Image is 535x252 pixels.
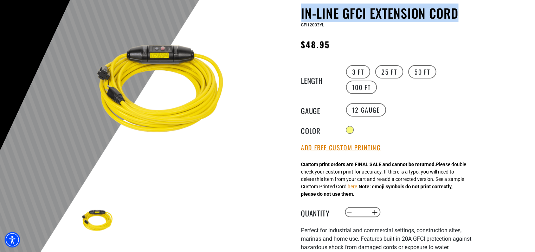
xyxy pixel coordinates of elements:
[301,161,466,198] div: Please double check your custom print for accuracy. If there is a typo, you will need to delete t...
[77,7,247,177] img: Yellow
[301,162,436,167] strong: Custom print orders are FINAL SALE and cannot be returned.
[301,23,324,27] span: GFI12003YL
[348,183,357,190] button: here
[375,65,403,78] label: 25 FT
[301,105,336,114] legend: Gauge
[346,81,377,94] label: 100 FT
[346,103,386,116] label: 12 Gauge
[5,232,20,247] div: Accessibility Menu
[301,6,473,20] h1: In-Line GFCI Extension Cord
[301,38,329,51] span: $48.95
[346,65,370,78] label: 3 FT
[301,125,336,134] legend: Color
[301,184,452,197] strong: Note: emoji symbols do not print correctly, please do not use them.
[301,227,471,251] span: Perfect for industrial and commercial settings, construction sites, marinas and home use. Feature...
[408,65,436,78] label: 50 FT
[301,208,336,217] label: Quantity
[301,144,381,152] button: Add Free Custom Printing
[301,75,336,84] legend: Length
[77,201,118,241] img: Yellow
